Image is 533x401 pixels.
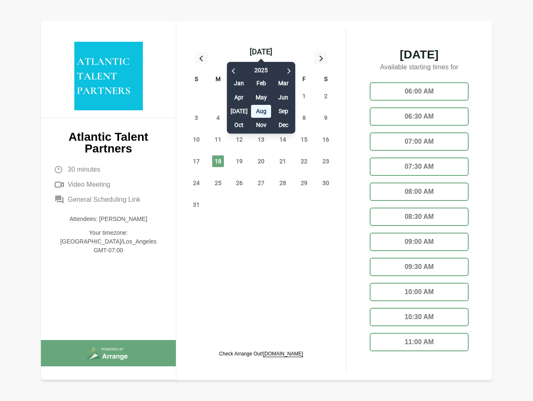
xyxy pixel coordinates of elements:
span: Saturday, August 16, 2025 [320,134,332,145]
div: 10:00 AM [370,283,469,301]
span: Wednesday, August 27, 2025 [255,177,267,189]
div: 09:00 AM [370,233,469,251]
div: [DATE] [250,46,272,58]
span: Sunday, August 24, 2025 [190,177,202,189]
span: Saturday, August 2, 2025 [320,90,332,102]
span: Sunday, August 10, 2025 [190,134,202,145]
span: Tuesday, August 19, 2025 [234,155,245,167]
p: Atlantic Talent Partners [54,131,162,155]
p: Attendees: [PERSON_NAME] [54,215,162,223]
span: Sunday, August 31, 2025 [190,199,202,211]
span: Friday, August 29, 2025 [298,177,310,189]
span: [DATE] [363,49,475,61]
div: 07:00 AM [370,132,469,151]
div: 10:30 AM [370,308,469,326]
span: Tuesday, August 12, 2025 [234,134,245,145]
div: M [207,74,229,85]
span: General Scheduling Link [68,195,140,205]
span: Friday, August 1, 2025 [298,90,310,102]
span: Friday, August 22, 2025 [298,155,310,167]
span: Sunday, August 3, 2025 [190,112,202,124]
span: Saturday, August 30, 2025 [320,177,332,189]
span: Monday, August 25, 2025 [212,177,224,189]
p: Check Arrange Out! [219,350,303,357]
span: Wednesday, August 13, 2025 [255,134,267,145]
span: Monday, August 18, 2025 [212,155,224,167]
span: Friday, August 15, 2025 [298,134,310,145]
span: Thursday, August 21, 2025 [277,155,289,167]
span: Thursday, August 14, 2025 [277,134,289,145]
span: Tuesday, August 26, 2025 [234,177,245,189]
div: 11:00 AM [370,333,469,351]
div: 06:30 AM [370,107,469,126]
span: 30 minutes [68,165,100,175]
div: S [185,74,207,85]
span: Saturday, August 9, 2025 [320,112,332,124]
a: [DOMAIN_NAME] [263,351,303,357]
span: Wednesday, August 20, 2025 [255,155,267,167]
div: 07:30 AM [370,157,469,176]
div: F [294,74,315,85]
span: Saturday, August 23, 2025 [320,155,332,167]
p: Available starting times for [363,61,475,76]
span: Thursday, August 28, 2025 [277,177,289,189]
span: Friday, August 8, 2025 [298,112,310,124]
p: Your timezone: [GEOGRAPHIC_DATA]/Los_Angeles GMT-07:00 [54,228,162,255]
div: 06:00 AM [370,82,469,101]
div: 08:00 AM [370,183,469,201]
span: Video Meeting [68,180,110,190]
div: 09:30 AM [370,258,469,276]
span: Monday, August 11, 2025 [212,134,224,145]
div: 08:30 AM [370,208,469,226]
span: Monday, August 4, 2025 [212,112,224,124]
span: Sunday, August 17, 2025 [190,155,202,167]
div: S [315,74,337,85]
